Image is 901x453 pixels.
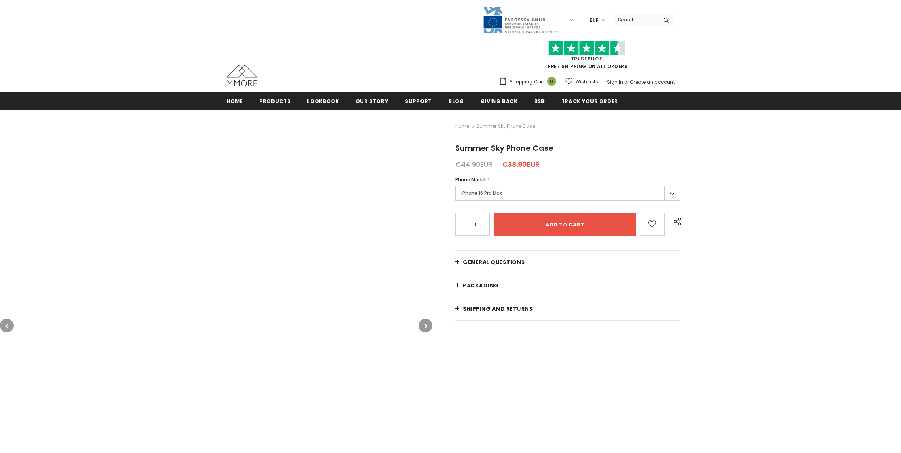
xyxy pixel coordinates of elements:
a: Track your order [561,92,618,109]
input: Add to cart [494,213,636,236]
a: Lookbook [307,92,339,109]
span: Products [259,98,291,105]
span: FREE SHIPPING ON ALL ORDERS [499,44,675,70]
span: €38.90EUR [502,160,540,169]
span: Home [227,98,243,105]
span: Shopping Cart [510,78,544,86]
img: Trust Pilot Stars [548,41,625,55]
span: Summer Sky Phone Case [476,122,535,131]
a: Shipping and returns [455,297,680,320]
a: Products [259,92,291,109]
span: Phone Model [455,176,486,183]
span: Our Story [356,98,389,105]
span: Track your order [561,98,618,105]
a: Our Story [356,92,389,109]
a: B2B [534,92,545,109]
span: General Questions [463,258,525,266]
span: support [405,98,432,105]
span: Shipping and returns [463,305,533,313]
a: General Questions [455,251,680,274]
span: Summer Sky Phone Case [455,143,553,153]
span: Giving back [481,98,518,105]
span: B2B [534,98,545,105]
img: Javni Razpis [482,6,559,34]
a: Giving back [481,92,518,109]
span: Blog [448,98,464,105]
img: MMORE Cases [227,65,257,86]
a: Trustpilot [571,55,603,62]
span: EUR [590,16,599,24]
a: Create an account [630,79,675,85]
span: 0 [547,77,556,86]
a: Home [455,122,469,131]
a: Home [227,92,243,109]
a: PACKAGING [455,274,680,297]
label: iPhone 16 Pro Max [455,186,680,201]
a: Blog [448,92,464,109]
input: Search Site [613,14,657,25]
span: PACKAGING [463,282,499,289]
span: Lookbook [307,98,339,105]
a: Wish Lists [565,75,598,88]
a: support [405,92,432,109]
span: €44.90EUR [455,160,492,169]
span: Wish Lists [576,78,598,86]
span: or [624,79,629,85]
a: Javni Razpis [482,16,559,23]
a: Shopping Cart 0 [499,76,560,88]
a: Sign In [607,79,623,85]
